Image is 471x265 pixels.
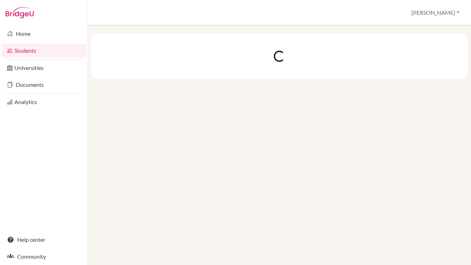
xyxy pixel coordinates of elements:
[1,250,86,264] a: Community
[1,233,86,247] a: Help center
[1,44,86,58] a: Students
[6,7,34,18] img: Bridge-U
[1,78,86,92] a: Documents
[408,6,463,19] button: [PERSON_NAME]
[1,61,86,75] a: Universities
[1,27,86,41] a: Home
[1,95,86,109] a: Analytics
